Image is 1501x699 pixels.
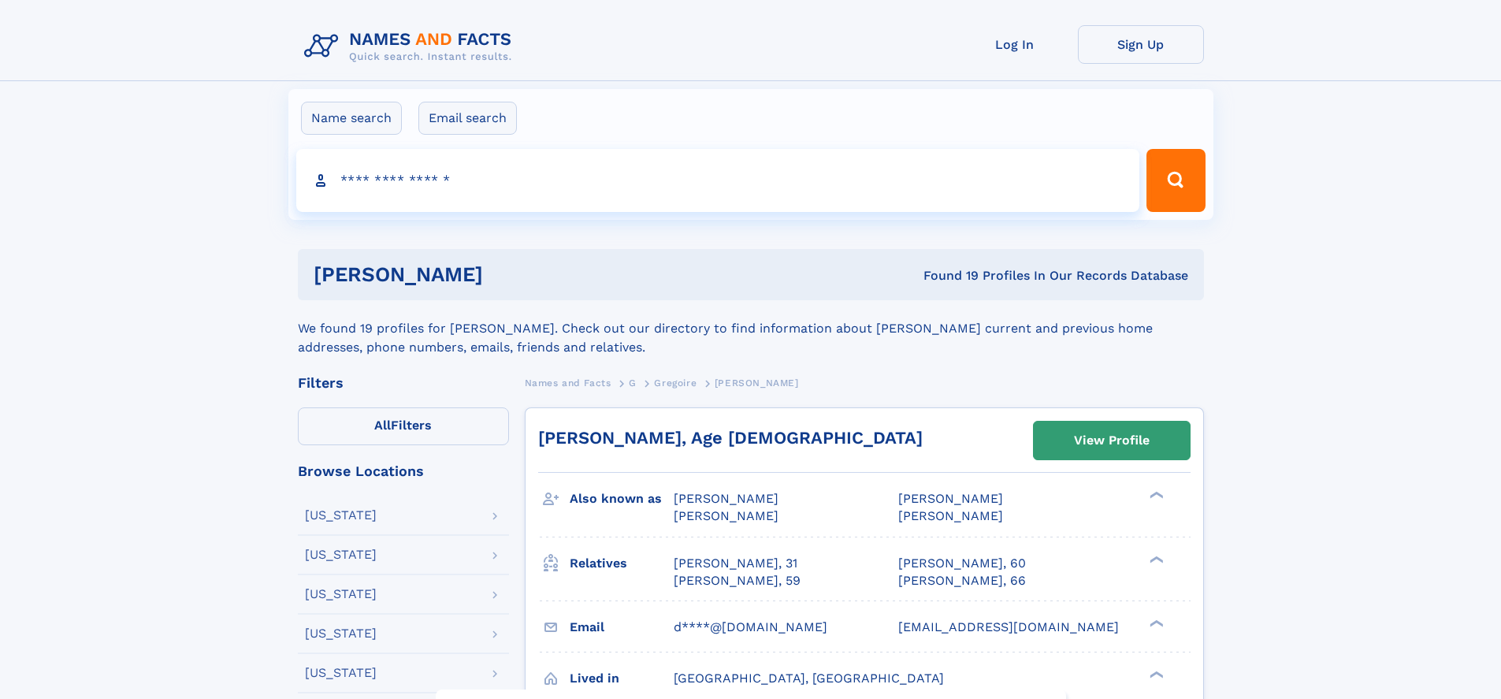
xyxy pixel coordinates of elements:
a: Log In [952,25,1078,64]
div: ❯ [1146,669,1165,679]
button: Search Button [1146,149,1205,212]
a: [PERSON_NAME], Age [DEMOGRAPHIC_DATA] [538,428,923,448]
h3: Relatives [570,550,674,577]
div: [US_STATE] [305,588,377,600]
input: search input [296,149,1140,212]
a: [PERSON_NAME], 60 [898,555,1026,572]
div: ❯ [1146,618,1165,628]
span: [PERSON_NAME] [898,508,1003,523]
span: [PERSON_NAME] [715,377,799,389]
div: [US_STATE] [305,509,377,522]
a: [PERSON_NAME], 59 [674,572,801,589]
a: Names and Facts [525,373,611,392]
h3: Lived in [570,665,674,692]
span: [PERSON_NAME] [674,491,778,506]
a: [PERSON_NAME], 66 [898,572,1026,589]
span: [PERSON_NAME] [674,508,778,523]
a: G [629,373,637,392]
label: Filters [298,407,509,445]
div: [US_STATE] [305,627,377,640]
h1: [PERSON_NAME] [314,265,704,284]
label: Name search [301,102,402,135]
span: [GEOGRAPHIC_DATA], [GEOGRAPHIC_DATA] [674,671,944,686]
div: ❯ [1146,490,1165,500]
h3: Email [570,614,674,641]
div: ❯ [1146,554,1165,564]
div: [US_STATE] [305,667,377,679]
label: Email search [418,102,517,135]
a: [PERSON_NAME], 31 [674,555,797,572]
div: Filters [298,376,509,390]
a: Gregoire [654,373,697,392]
span: [PERSON_NAME] [898,491,1003,506]
div: [US_STATE] [305,548,377,561]
span: G [629,377,637,389]
span: [EMAIL_ADDRESS][DOMAIN_NAME] [898,619,1119,634]
img: Logo Names and Facts [298,25,525,68]
div: We found 19 profiles for [PERSON_NAME]. Check out our directory to find information about [PERSON... [298,300,1204,357]
div: Browse Locations [298,464,509,478]
h3: Also known as [570,485,674,512]
a: View Profile [1034,422,1190,459]
div: Found 19 Profiles In Our Records Database [703,267,1188,284]
span: All [374,418,391,433]
a: Sign Up [1078,25,1204,64]
div: View Profile [1074,422,1150,459]
span: Gregoire [654,377,697,389]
